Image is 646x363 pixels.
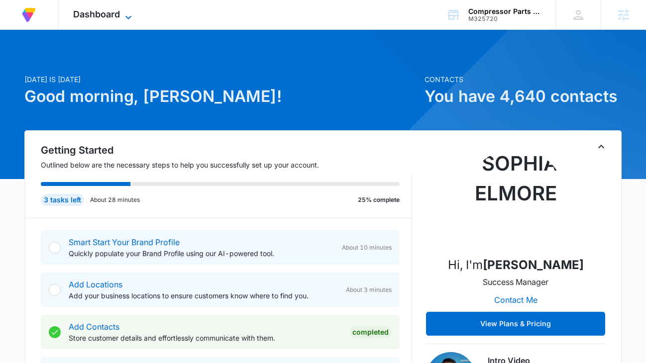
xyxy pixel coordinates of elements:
span: Dashboard [73,9,120,19]
a: Add Contacts [69,322,119,332]
p: Quickly populate your Brand Profile using our AI-powered tool. [69,248,334,259]
div: 3 tasks left [41,194,84,206]
p: Add your business locations to ensure customers know where to find you. [69,290,338,301]
h2: Getting Started [41,143,412,158]
img: tab_domain_overview_orange.svg [27,58,35,66]
div: Completed [349,326,392,338]
a: Add Locations [69,279,122,289]
img: website_grey.svg [16,26,24,34]
p: Contacts [425,74,622,85]
p: Success Manager [483,276,548,288]
span: About 3 minutes [346,285,392,294]
div: Domain: [DOMAIN_NAME] [26,26,109,34]
img: logo_orange.svg [16,16,24,24]
p: Store customer details and effortlessly communicate with them. [69,333,341,343]
div: Keywords by Traffic [110,59,168,65]
button: Toggle Collapse [595,141,607,153]
p: About 28 minutes [90,195,140,204]
p: 25% complete [358,195,400,204]
h1: You have 4,640 contacts [425,85,622,108]
a: Smart Start Your Brand Profile [69,237,180,247]
span: About 10 minutes [342,243,392,252]
img: Sophia Elmore [466,149,565,248]
div: Domain Overview [38,59,89,65]
p: [DATE] is [DATE] [24,74,419,85]
div: v 4.0.25 [28,16,49,24]
button: Contact Me [484,288,547,312]
button: View Plans & Pricing [426,312,605,336]
strong: [PERSON_NAME] [483,258,584,272]
h1: Good morning, [PERSON_NAME]! [24,85,419,108]
div: account id [468,15,541,22]
div: account name [468,7,541,15]
img: Volusion [20,6,38,24]
img: tab_keywords_by_traffic_grey.svg [99,58,107,66]
p: Outlined below are the necessary steps to help you successfully set up your account. [41,160,412,170]
p: Hi, I'm [448,256,584,274]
